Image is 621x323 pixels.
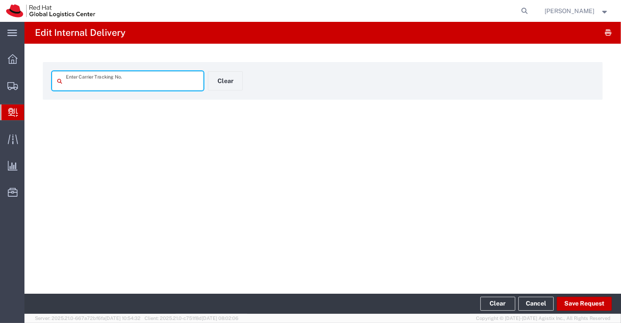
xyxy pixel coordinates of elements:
[480,297,515,311] button: Clear
[35,316,141,321] span: Server: 2025.21.0-667a72bf6fa
[202,316,238,321] span: [DATE] 08:02:06
[545,6,595,16] span: Sumitra Hansdah
[545,6,609,16] button: [PERSON_NAME]
[6,4,95,17] img: logo
[518,297,554,311] a: Cancel
[476,315,611,322] span: Copyright © [DATE]-[DATE] Agistix Inc., All Rights Reserved
[208,71,243,90] button: Clear
[557,297,612,311] button: Save Request
[35,22,125,44] h4: Edit Internal Delivery
[145,316,238,321] span: Client: 2025.21.0-c751f8d
[105,316,141,321] span: [DATE] 10:54:32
